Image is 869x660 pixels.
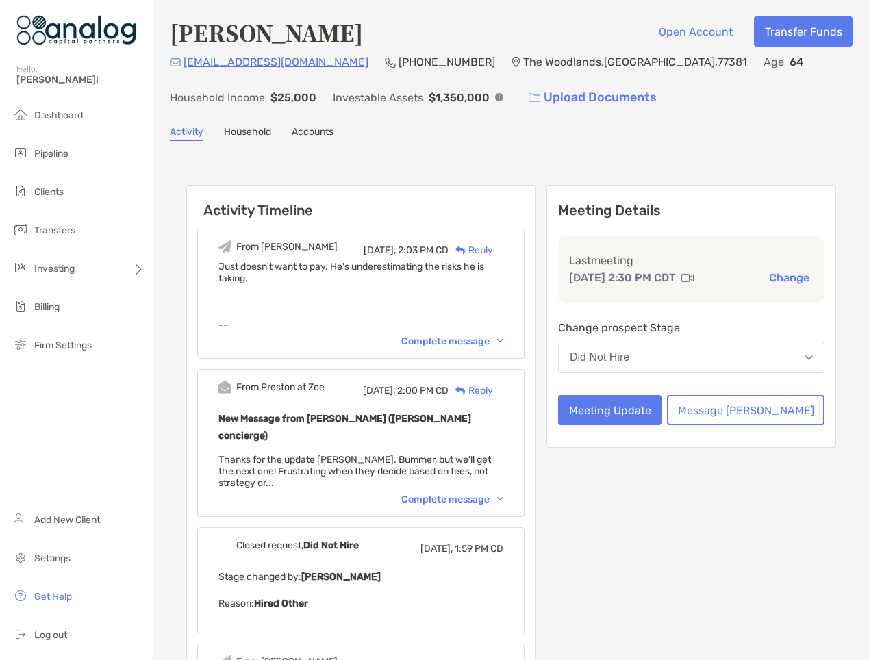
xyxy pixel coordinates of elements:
[754,16,853,47] button: Transfer Funds
[218,539,231,552] img: Event icon
[569,252,814,269] p: Last meeting
[16,74,144,86] span: [PERSON_NAME]!
[449,243,493,257] div: Reply
[34,225,75,236] span: Transfers
[420,543,453,555] span: [DATE],
[455,543,503,555] span: 1:59 PM CD
[34,301,60,313] span: Billing
[12,221,29,238] img: transfers icon
[805,355,813,360] img: Open dropdown arrow
[558,395,662,425] button: Meeting Update
[529,93,540,103] img: button icon
[170,58,181,66] img: Email Icon
[12,336,29,353] img: firm-settings icon
[569,269,676,286] p: [DATE] 2:30 PM CDT
[254,598,308,609] b: Hired Other
[385,57,396,68] img: Phone Icon
[12,298,29,314] img: billing icon
[333,89,423,106] p: Investable Assets
[765,270,814,285] button: Change
[34,340,92,351] span: Firm Settings
[218,240,231,253] img: Event icon
[764,53,784,71] p: Age
[184,53,368,71] p: [EMAIL_ADDRESS][DOMAIN_NAME]
[34,148,68,160] span: Pipeline
[218,413,471,442] b: New Message from [PERSON_NAME] ([PERSON_NAME] concierge)
[497,497,503,501] img: Chevron icon
[558,342,824,373] button: Did Not Hire
[12,549,29,566] img: settings icon
[170,16,363,48] h4: [PERSON_NAME]
[34,553,71,564] span: Settings
[270,89,316,106] p: $25,000
[681,272,694,283] img: communication type
[34,110,83,121] span: Dashboard
[34,591,72,602] span: Get Help
[218,454,491,489] span: Thanks for the update [PERSON_NAME]. Bummer, but we'll get the next one! Frustrating when they de...
[34,514,100,526] span: Add New Client
[512,57,520,68] img: Location Icon
[455,386,466,395] img: Reply icon
[648,16,743,47] button: Open Account
[34,629,67,641] span: Log out
[224,126,271,141] a: Household
[12,183,29,199] img: clients icon
[558,319,824,336] p: Change prospect Stage
[570,351,629,364] div: Did Not Hire
[363,385,395,396] span: [DATE],
[218,568,503,585] p: Stage changed by:
[12,587,29,604] img: get-help icon
[495,93,503,101] img: Info Icon
[399,53,495,71] p: [PHONE_NUMBER]
[12,626,29,642] img: logout icon
[429,89,490,106] p: $1,350,000
[301,571,381,583] b: [PERSON_NAME]
[292,126,333,141] a: Accounts
[401,494,503,505] div: Complete message
[16,5,136,55] img: Zoe Logo
[218,381,231,394] img: Event icon
[12,259,29,276] img: investing icon
[187,186,535,218] h6: Activity Timeline
[558,202,824,219] p: Meeting Details
[236,381,325,393] div: From Preston at Zoe
[236,540,359,551] div: Closed request,
[12,511,29,527] img: add_new_client icon
[218,595,503,612] p: Reason:
[398,244,449,256] span: 2:03 PM CD
[34,263,75,275] span: Investing
[218,261,503,284] div: Just doesn't want to pay. He's underestimating the risks he is taking.
[449,383,493,398] div: Reply
[236,241,338,253] div: From [PERSON_NAME]
[397,385,449,396] span: 2:00 PM CD
[667,395,824,425] button: Message [PERSON_NAME]
[364,244,396,256] span: [DATE],
[523,53,747,71] p: The Woodlands , [GEOGRAPHIC_DATA] , 77381
[497,339,503,343] img: Chevron icon
[455,246,466,255] img: Reply icon
[34,186,64,198] span: Clients
[520,83,666,112] a: Upload Documents
[218,319,228,331] span: --
[790,53,803,71] p: 64
[12,144,29,161] img: pipeline icon
[303,540,359,551] b: Did Not Hire
[170,89,265,106] p: Household Income
[401,335,503,347] div: Complete message
[170,126,203,141] a: Activity
[12,106,29,123] img: dashboard icon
